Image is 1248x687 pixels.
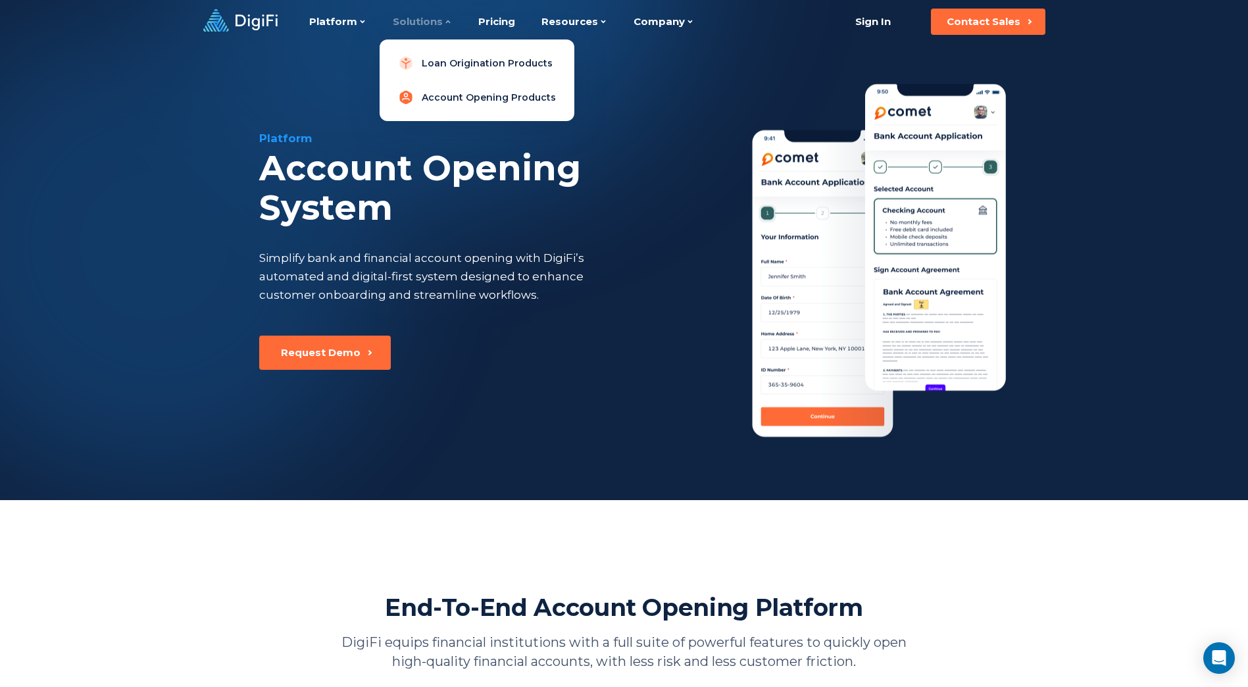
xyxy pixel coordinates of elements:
a: Account Opening Products [390,84,564,111]
button: Request Demo [259,336,391,370]
div: Contact Sales [947,15,1020,28]
div: Simplify bank and financial account opening with DigiFi’s automated and digital-first system desi... [259,249,633,304]
h2: End-To-End Account Opening Platform [385,592,862,623]
p: DigiFi equips financial institutions with a full suite of powerful features to quickly open high-... [338,633,911,671]
div: Open Intercom Messenger [1203,642,1235,674]
div: Account Opening System [259,149,701,228]
div: Platform [259,130,701,146]
a: Sign In [839,9,907,35]
div: Request Demo [281,346,361,359]
a: Loan Origination Products [390,50,564,76]
button: Contact Sales [931,9,1045,35]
